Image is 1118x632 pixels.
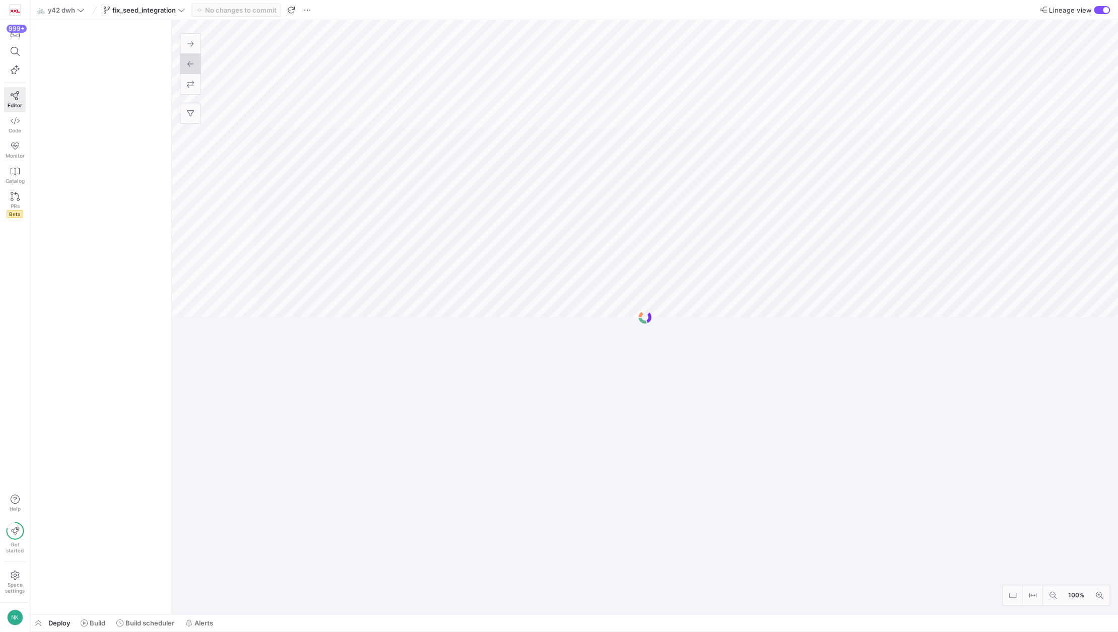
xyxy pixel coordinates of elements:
span: Deploy [48,619,70,627]
span: Build scheduler [125,619,174,627]
div: NK [7,609,23,625]
button: Help [4,490,26,516]
a: Catalog [4,163,26,188]
a: Code [4,112,26,137]
a: PRsBeta [4,188,26,222]
span: Get started [6,541,24,553]
span: Code [9,127,21,133]
span: Beta [7,210,23,218]
span: fix_seed_integration [112,6,176,14]
a: Spacesettings [4,566,26,598]
button: Alerts [181,614,218,631]
img: https://storage.googleapis.com/y42-prod-data-exchange/images/oGOSqxDdlQtxIPYJfiHrUWhjI5fT83rRj0ID... [10,5,20,15]
button: Getstarted [4,518,26,557]
a: Editor [4,87,26,112]
span: Editor [8,102,22,108]
span: 🚲 [37,7,44,14]
span: Help [9,506,21,512]
button: fix_seed_integration [101,4,187,17]
button: NK [4,607,26,628]
button: Build scheduler [112,614,179,631]
button: 🚲y42 dwh [34,4,87,17]
a: Monitor [4,137,26,163]
span: Lineage view [1049,6,1092,14]
button: Build [76,614,110,631]
span: Build [90,619,105,627]
div: 999+ [7,25,27,33]
span: Catalog [6,178,25,184]
button: 999+ [4,24,26,42]
span: Monitor [6,153,25,159]
span: Space settings [5,582,25,594]
span: PRs [11,203,20,209]
img: logo.gif [637,310,652,325]
a: https://storage.googleapis.com/y42-prod-data-exchange/images/oGOSqxDdlQtxIPYJfiHrUWhjI5fT83rRj0ID... [4,2,26,19]
span: Alerts [194,619,213,627]
span: y42 dwh [48,6,75,14]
